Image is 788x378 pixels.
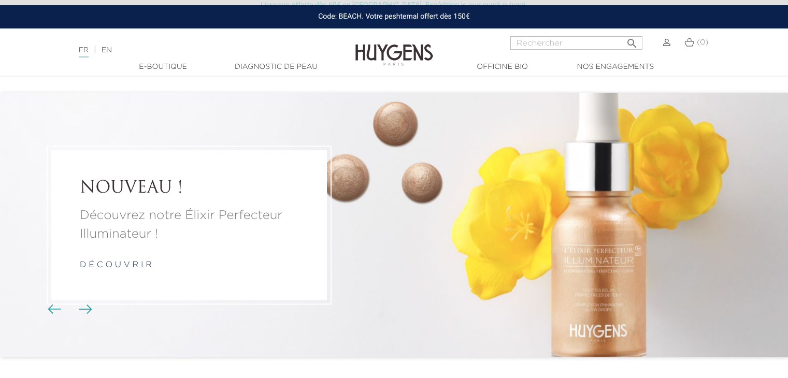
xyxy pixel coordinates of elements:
a: Officine Bio [451,62,554,72]
a: Découvrez notre Élixir Perfecteur Illuminateur ! [80,206,298,243]
a: NOUVEAU ! [80,179,298,198]
span: (0) [697,39,708,46]
a: FR [79,47,89,57]
button:  [623,33,641,47]
a: d é c o u v r i r [80,261,152,269]
input: Rechercher [510,36,642,50]
a: EN [102,47,112,54]
a: Nos engagements [564,62,667,72]
div: | [74,44,321,56]
a: Diagnostic de peau [224,62,328,72]
a: E-Boutique [111,62,215,72]
div: Boutons du carrousel [52,302,85,317]
img: Huygens [355,27,433,67]
i:  [626,34,638,47]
